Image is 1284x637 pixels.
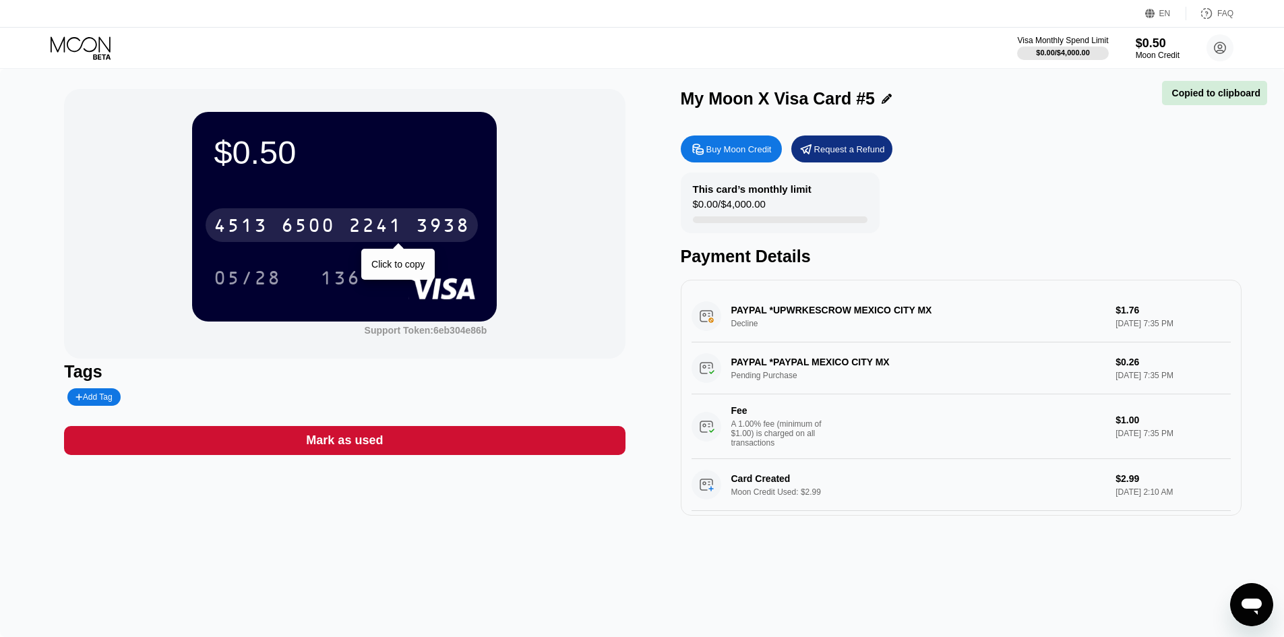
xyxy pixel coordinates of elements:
[791,135,892,162] div: Request a Refund
[1136,36,1180,60] div: $0.50Moon Credit
[371,259,425,270] div: Click to copy
[731,419,832,448] div: A 1.00% fee (minimum of $1.00) is charged on all transactions
[64,426,625,455] div: Mark as used
[1159,9,1171,18] div: EN
[692,394,1231,459] div: FeeA 1.00% fee (minimum of $1.00) is charged on all transactions$1.00[DATE] 7:35 PM
[214,133,475,171] div: $0.50
[814,144,885,155] div: Request a Refund
[365,325,487,336] div: Support Token: 6eb304e86b
[365,325,487,336] div: Support Token:6eb304e86b
[681,135,782,162] div: Buy Moon Credit
[310,261,371,295] div: 136
[206,208,478,242] div: 4513650022413938
[681,89,876,109] div: My Moon X Visa Card #5
[1115,429,1230,438] div: [DATE] 7:35 PM
[348,216,402,238] div: 2241
[693,183,812,195] div: This card’s monthly limit
[214,216,268,238] div: 4513
[1169,88,1260,98] div: Copied to clipboard
[1017,36,1108,60] div: Visa Monthly Spend Limit$0.00/$4,000.00
[416,216,470,238] div: 3938
[75,392,112,402] div: Add Tag
[67,388,120,406] div: Add Tag
[320,269,361,291] div: 136
[1017,36,1108,45] div: Visa Monthly Spend Limit
[1036,49,1090,57] div: $0.00 / $4,000.00
[204,261,291,295] div: 05/28
[706,144,772,155] div: Buy Moon Credit
[1115,415,1230,425] div: $1.00
[681,247,1242,266] div: Payment Details
[1230,583,1273,626] iframe: Button to launch messaging window
[1145,7,1186,20] div: EN
[1186,7,1233,20] div: FAQ
[693,198,766,216] div: $0.00 / $4,000.00
[214,269,281,291] div: 05/28
[281,216,335,238] div: 6500
[1136,36,1180,51] div: $0.50
[306,433,383,448] div: Mark as used
[64,362,625,382] div: Tags
[1217,9,1233,18] div: FAQ
[731,405,826,416] div: Fee
[1136,51,1180,60] div: Moon Credit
